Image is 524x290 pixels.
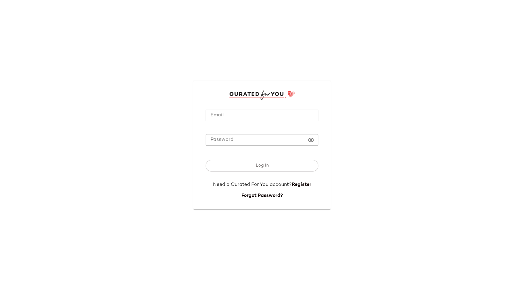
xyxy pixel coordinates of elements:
[292,182,311,187] a: Register
[213,182,292,187] span: Need a Curated For You account?
[241,193,283,198] a: Forgot Password?
[206,160,318,171] button: Log In
[229,90,295,100] img: cfy_login_logo.DGdB1djN.svg
[255,163,268,168] span: Log In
